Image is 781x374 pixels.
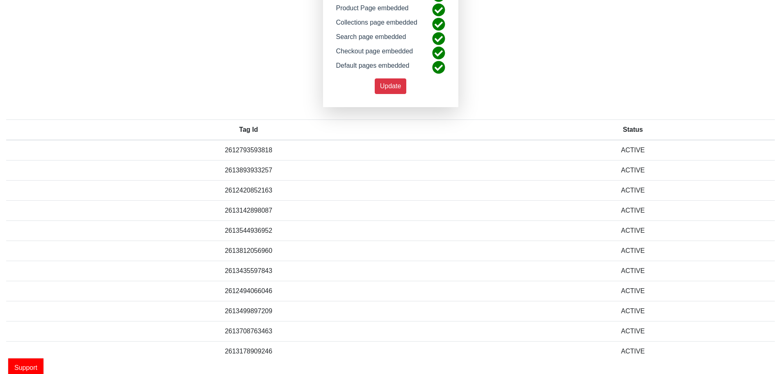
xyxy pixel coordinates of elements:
td: ACTIVE [491,261,775,281]
div: Product Page embedded [330,3,415,18]
td: ACTIVE [491,321,775,341]
td: 2613435597843 [6,261,491,281]
th: Status [491,119,775,140]
td: 2612793593818 [6,140,491,161]
td: ACTIVE [491,220,775,241]
td: 2613178909246 [6,341,491,361]
div: Checkout page embedded [330,46,419,61]
div: Collections page embedded [330,18,424,32]
td: 2613499897209 [6,301,491,321]
div: Search page embedded [330,32,412,46]
td: 2612420852163 [6,180,491,200]
td: ACTIVE [491,140,775,161]
td: 2613893933257 [6,160,491,180]
td: 2613708763463 [6,321,491,341]
td: ACTIVE [491,180,775,200]
td: 2612494066046 [6,281,491,301]
td: ACTIVE [491,281,775,301]
td: ACTIVE [491,341,775,361]
span: Update [380,83,401,89]
td: ACTIVE [491,200,775,220]
td: 2613142898087 [6,200,491,220]
td: ACTIVE [491,301,775,321]
button: Update [375,78,407,94]
td: ACTIVE [491,241,775,261]
td: ACTIVE [491,160,775,180]
th: Tag Id [6,119,491,140]
td: 2613812056960 [6,241,491,261]
td: 2613544936952 [6,220,491,241]
div: Default pages embedded [330,61,416,75]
